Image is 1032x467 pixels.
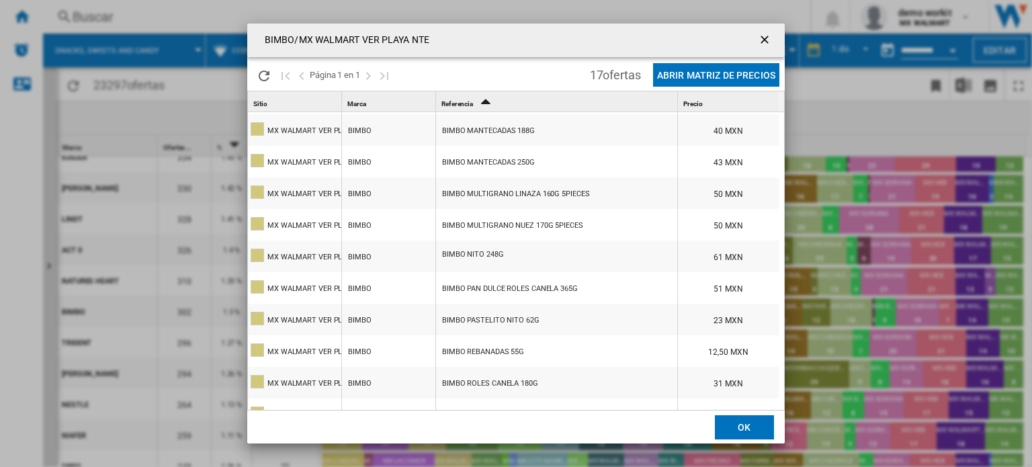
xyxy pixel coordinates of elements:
span: Página 1 en 1 [310,59,360,91]
div: Sort None [681,91,779,112]
div: https://super.walmart.com.mx/ip/barras-bimbo-multigrano-nuez-y-almendra-5-pzas-de-34-g-c-u/007503... [436,209,677,240]
ng-md-icon: getI18NText('BUTTONS.CLOSE_DIALOG') [758,33,774,49]
div: BIMBO [348,116,372,146]
div: BIMBO PASTELITO NITO 62G [442,305,540,336]
div: MX WALMART VER PLAYA NTE [267,116,371,146]
button: Primera página [277,59,294,91]
div: MX WALMART VER PLAYA NTE [267,210,371,241]
div: https://super.walmart.com.mx/ip/pan-dulce-bimbo-nito-4-piezas-de-62-g-c-u/00750100010630 [436,241,677,271]
button: Recargar [251,59,277,91]
wk-reference-title-cell: BIMBO [342,272,435,303]
div: Referencia Sort Ascending [439,91,677,112]
div: BIMBO MANTECADAS 250G [442,147,535,178]
wk-reference-title-cell: MX WALMART VER PLAYA NTE [248,241,341,271]
div: MX WALMART VER PLAYA NTE [267,179,371,210]
button: Última página [376,59,392,91]
div: BIMBO NITO 248G [442,239,504,270]
div: https://super.walmart.com.mx/ip/roles-bimbo-con-canela-y-glaseados-205-g/00750303037400 [436,398,677,429]
div: 61 MXN [678,241,779,271]
wk-reference-title-cell: BIMBO [342,114,435,145]
span: 17 [583,59,648,87]
div: BIMBO [348,242,372,273]
button: >Página anterior [294,59,310,91]
wk-reference-title-cell: BIMBO [342,241,435,271]
button: Página siguiente [360,59,376,91]
span: Sort Ascending [474,100,496,108]
div: MX WALMART VER PLAYA NTE [267,242,371,273]
div: Sort None [345,91,435,112]
wk-reference-title-cell: BIMBO [342,367,435,398]
wk-reference-title-cell: MX WALMART VER PLAYA NTE [248,114,341,145]
div: https://super.walmart.com.mx/ip/roles-de-canela-bimbo-365-g/00750100030972 [436,272,677,303]
wk-reference-title-cell: MX WALMART VER PLAYA NTE [248,146,341,177]
div: 51 MXN [678,272,779,303]
wk-reference-title-cell: MX WALMART VER PLAYA NTE [248,335,341,366]
div: 50 MXN [678,177,779,208]
div: MX WALMART VER PLAYA NTE [267,273,371,304]
wk-reference-title-cell: MX WALMART VER PLAYA NTE [248,367,341,398]
wk-reference-title-cell: BIMBO [342,398,435,429]
button: Abrir Matriz de precios [653,63,779,87]
wk-reference-title-cell: BIMBO [342,146,435,177]
span: Precio [683,100,702,108]
span: Referencia [441,100,473,108]
div: BIMBO MULTIGRANO NUEZ 170G 5PIECES [442,210,583,241]
wk-reference-title-cell: MX WALMART VER PLAYA NTE [248,398,341,429]
div: 31 MXN [678,367,779,398]
div: 40 MXN [678,114,779,145]
button: OK [715,415,774,439]
span: Sitio [253,100,267,108]
wk-reference-title-cell: BIMBO [342,209,435,240]
wk-reference-title-cell: BIMBO [342,335,435,366]
wk-reference-title-cell: MX WALMART VER PLAYA NTE [248,177,341,208]
div: 31 MXN [678,398,779,429]
div: https://super.walmart.com.mx/ip/mantecadas-bimbo-sabor-vainilla-multi-pack-250-g/00750100010632 [436,146,677,177]
wk-reference-title-cell: MX WALMART VER PLAYA NTE [248,272,341,303]
div: BIMBO [348,337,372,368]
h4: BIMBO/MX WALMART VER PLAYA NTE [258,34,429,47]
div: 43 MXN [678,146,779,177]
div: BIMBO [348,305,372,336]
div: 12,50 MXN [678,335,779,366]
md-dialog: Products list popup [247,24,785,444]
div: https://super.walmart.com.mx/ip/mantecadas-bimbo-sabor-vainilla-187-5-g/00750103047552 [436,114,677,145]
wk-reference-title-cell: BIMBO [342,304,435,335]
div: BIMBO [348,368,372,399]
div: BIMBO [348,210,372,241]
div: BIMBO [348,179,372,210]
div: MX WALMART VER PLAYA NTE [267,337,371,368]
div: BIMBO [348,400,372,431]
div: https://super.walmart.com.mx/ip/rebanadas-bimbo-55-g/00750100011284 [436,335,677,366]
span: Marca [347,100,366,108]
div: https://super.walmart.com.mx/ip/barras-bimbo-multigrano-linaza-5-pzas-de-32-g-c-u/00750303467348 [436,177,677,208]
div: MX WALMART VER PLAYA NTE [267,400,371,431]
div: Sort None [251,91,341,112]
button: getI18NText('BUTTONS.CLOSE_DIALOG') [752,27,779,54]
div: BIMBO MULTIGRANO LINAZA 160G 5PIECES [442,179,589,210]
div: BIMBO [348,147,372,178]
div: BIMBO MANTECADAS 188G [442,116,535,146]
div: Sort Ascending [439,91,677,112]
div: BIMBO ROLES CANELA 180G [442,368,538,399]
span: ofertas [603,68,640,82]
div: https://super.walmart.com.mx/ip/pan-dulce-bimbo-nito-62-g/00750100011278 [436,304,677,335]
div: MX WALMART VER PLAYA NTE [267,147,371,178]
div: BIMBO ROLES GLASS 205G [442,400,534,431]
div: https://super.walmart.com.mx/ip/roles-bimbo-sabor-canela-180-g/00750303019999 [436,367,677,398]
div: BIMBO REBANADAS 55G [442,337,524,368]
div: Marca Sort None [345,91,435,112]
wk-reference-title-cell: BIMBO [342,177,435,208]
div: Sitio Sort None [251,91,341,112]
div: Precio Sort None [681,91,779,112]
div: MX WALMART VER PLAYA NTE [267,305,371,336]
div: 23 MXN [678,304,779,335]
wk-reference-title-cell: MX WALMART VER PLAYA NTE [248,209,341,240]
div: BIMBO [348,273,372,304]
div: BIMBO PAN DULCE ROLES CANELA 365G [442,273,578,304]
wk-reference-title-cell: MX WALMART VER PLAYA NTE [248,304,341,335]
div: 50 MXN [678,209,779,240]
div: MX WALMART VER PLAYA NTE [267,368,371,399]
